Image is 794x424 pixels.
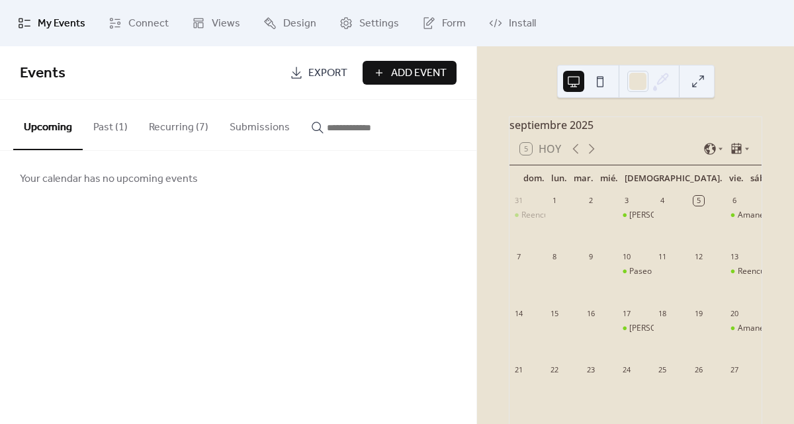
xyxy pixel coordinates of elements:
[520,165,548,192] div: dom.
[730,196,740,206] div: 6
[586,308,595,318] div: 16
[8,5,95,41] a: My Events
[549,365,559,375] div: 22
[658,308,668,318] div: 18
[629,323,772,334] div: [PERSON_NAME] (FAENA) Comunitario
[693,252,703,262] div: 12
[730,365,740,375] div: 27
[621,165,726,192] div: [DEMOGRAPHIC_DATA].
[586,252,595,262] div: 9
[138,100,219,149] button: Recurring (7)
[730,252,740,262] div: 13
[330,5,409,41] a: Settings
[513,308,523,318] div: 14
[83,100,138,149] button: Past (1)
[629,210,772,221] div: [PERSON_NAME] (FAENA) Comunitario
[730,308,740,318] div: 20
[549,252,559,262] div: 8
[726,266,762,277] div: Reencuentro
[658,252,668,262] div: 11
[549,308,559,318] div: 15
[513,196,523,206] div: 31
[513,365,523,375] div: 21
[621,308,631,318] div: 17
[629,266,711,277] div: Paseo Vivo, Un Regalo
[521,210,568,221] div: Reencuentro
[13,100,83,150] button: Upcoming
[283,16,316,32] span: Design
[20,59,66,88] span: Events
[548,165,570,192] div: lun.
[363,61,457,85] button: Add Event
[212,16,240,32] span: Views
[128,16,169,32] span: Connect
[253,5,326,41] a: Design
[280,61,357,85] a: Export
[182,5,250,41] a: Views
[658,196,668,206] div: 4
[308,65,347,81] span: Export
[359,16,399,32] span: Settings
[726,323,762,334] div: Amanecer con Temazcalli
[726,165,747,192] div: vie.
[586,196,595,206] div: 2
[549,196,559,206] div: 1
[693,365,703,375] div: 26
[586,365,595,375] div: 23
[621,252,631,262] div: 10
[99,5,179,41] a: Connect
[479,5,546,41] a: Install
[617,210,653,221] div: Temazcalli - Tekio (FAENA) Comunitario
[509,16,536,32] span: Install
[509,117,762,133] div: septiembre 2025
[617,266,653,277] div: Paseo Vivo, Un Regalo
[219,100,300,149] button: Submissions
[20,171,198,187] span: Your calendar has no upcoming events
[391,65,447,81] span: Add Event
[621,196,631,206] div: 3
[726,210,762,221] div: Amanecer en Fuego Vivo
[693,308,703,318] div: 19
[38,16,85,32] span: My Events
[509,210,545,221] div: Reencuentro
[597,165,621,192] div: mié.
[738,266,785,277] div: Reencuentro
[693,196,703,206] div: 5
[412,5,476,41] a: Form
[621,365,631,375] div: 24
[747,165,771,192] div: sáb.
[570,165,597,192] div: mar.
[513,252,523,262] div: 7
[442,16,466,32] span: Form
[658,365,668,375] div: 25
[617,323,653,334] div: Temazcalli - Tekio (FAENA) Comunitario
